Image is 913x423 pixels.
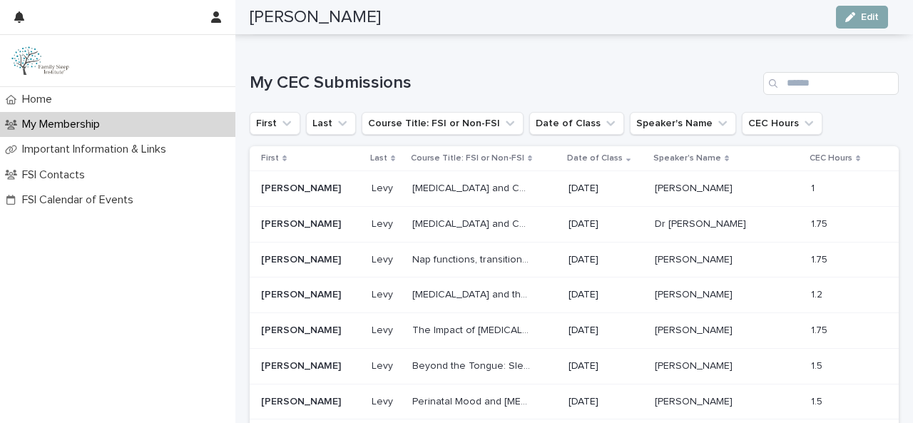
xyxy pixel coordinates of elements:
p: [PERSON_NAME] [261,322,344,337]
p: [DATE] [568,396,643,408]
input: Search [763,72,899,95]
p: Course Title: FSI or Non-FSI [411,151,524,166]
tr: [PERSON_NAME][PERSON_NAME] LevyLevy [MEDICAL_DATA] and Children[MEDICAL_DATA] and Children [DATE]... [250,170,899,206]
p: [PERSON_NAME] [261,357,344,372]
p: 1.75 [811,215,830,230]
tr: [PERSON_NAME][PERSON_NAME] LevyLevy [MEDICAL_DATA] and the Period of Purple Crying[MEDICAL_DATA] ... [250,277,899,313]
p: Levy [372,180,396,195]
p: [PERSON_NAME] [261,251,344,266]
p: 1.75 [811,322,830,337]
p: [MEDICAL_DATA] and Children [412,180,534,195]
p: [DATE] [568,254,643,266]
tr: [PERSON_NAME][PERSON_NAME] LevyLevy [MEDICAL_DATA] and Containment[MEDICAL_DATA] and Containment ... [250,206,899,242]
p: Levy [372,322,396,337]
p: Last [370,151,387,166]
button: CEC Hours [742,112,822,135]
p: [PERSON_NAME] [261,180,344,195]
p: CEC Hours [810,151,852,166]
p: FSI Calendar of Events [16,193,145,207]
p: First [261,151,279,166]
p: Nap functions, transitions and what research suggests [412,251,534,266]
p: Levy [372,251,396,266]
button: Last [306,112,356,135]
p: [PERSON_NAME] [655,286,735,301]
p: Perinatal Mood and Anxiety Disorders [412,393,534,408]
tr: [PERSON_NAME][PERSON_NAME] LevyLevy Nap functions, transitions and what research suggestsNap func... [250,242,899,277]
p: 1.2 [811,286,825,301]
tr: [PERSON_NAME][PERSON_NAME] LevyLevy Beyond the Tongue: Sleeping,Breathing, Feeding, And MovementB... [250,348,899,384]
p: [DATE] [568,218,643,230]
p: [DATE] [568,325,643,337]
h2: [PERSON_NAME] [250,7,381,28]
p: [PERSON_NAME] [655,322,735,337]
p: Levy [372,357,396,372]
p: [DATE] [568,360,643,372]
img: clDnsA1tTUSw9F1EQwrE [11,46,71,75]
button: First [250,112,300,135]
p: [PERSON_NAME] [655,180,735,195]
tr: [PERSON_NAME][PERSON_NAME] LevyLevy The Impact of [MEDICAL_DATA] on Sleep"The Impact of [MEDICAL_... [250,313,899,349]
p: [PERSON_NAME] [655,393,735,408]
p: Home [16,93,63,106]
p: FSI Contacts [16,168,96,182]
p: 1.5 [811,393,825,408]
p: The Impact of Sensory Processing on Sleep" [412,322,534,337]
p: [PERSON_NAME] [261,286,344,301]
p: Levy [372,393,396,408]
p: [DATE] [568,183,643,195]
p: My Membership [16,118,111,131]
button: Date of Class [529,112,624,135]
p: Speaker's Name [653,151,721,166]
p: 1.75 [811,251,830,266]
p: Dr [PERSON_NAME] [655,215,749,230]
p: [PERSON_NAME] [655,357,735,372]
p: Levy [372,286,396,301]
p: Important Information & Links [16,143,178,156]
p: 1 [811,180,817,195]
p: 1.5 [811,357,825,372]
p: Swaddling and Containment [412,215,534,230]
p: [PERSON_NAME] [655,251,735,266]
p: [PERSON_NAME] [261,215,344,230]
p: Levy [372,215,396,230]
p: [PERSON_NAME] [261,393,344,408]
p: Beyond the Tongue: Sleeping,Breathing, Feeding, And Movement [412,357,534,372]
button: Course Title: FSI or Non-FSI [362,112,524,135]
span: Edit [861,12,879,22]
tr: [PERSON_NAME][PERSON_NAME] LevyLevy Perinatal Mood and [MEDICAL_DATA]Perinatal Mood and [MEDICAL_... [250,384,899,419]
button: Speaker's Name [630,112,736,135]
button: Edit [836,6,888,29]
p: [DATE] [568,289,643,301]
p: Shaken Baby Syndrome and the Period of Purple Crying [412,286,534,301]
h1: My CEC Submissions [250,73,758,93]
p: Date of Class [567,151,623,166]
